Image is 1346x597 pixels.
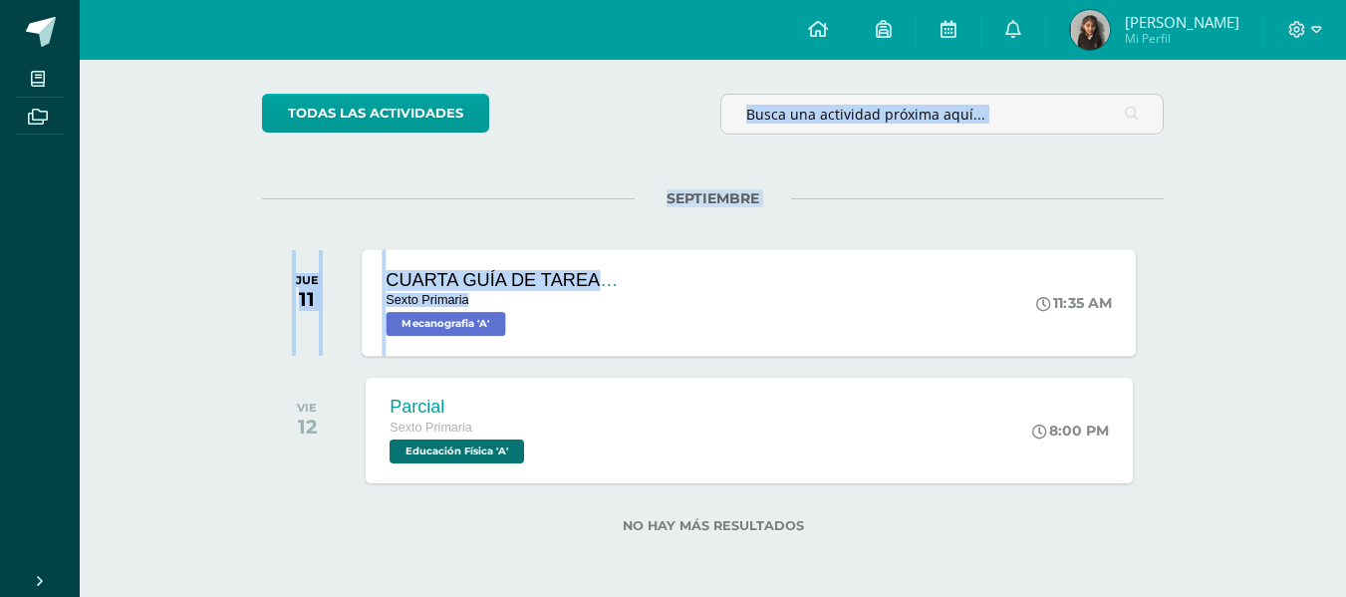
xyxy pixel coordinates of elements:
div: CUARTA GUÍA DE TAREAS DEL CUARTO BIMESTRE [387,269,628,290]
span: SEPTIEMBRE [635,189,791,207]
input: Busca una actividad próxima aquí... [721,95,1163,134]
span: Sexto Primaria [387,293,469,307]
label: No hay más resultados [262,518,1164,533]
div: 11:35 AM [1037,294,1113,312]
div: JUE [296,273,319,287]
div: 11 [296,287,319,311]
span: [PERSON_NAME] [1125,12,1239,32]
a: todas las Actividades [262,94,489,133]
div: 8:00 PM [1032,422,1109,440]
span: Educación Física 'A' [390,440,524,463]
div: Parcial [390,397,529,418]
span: Mecanografia 'A' [387,312,506,336]
div: 12 [297,415,317,439]
span: Sexto Primaria [390,421,472,435]
img: f7ce00fe3bad6b944b4d6301e2fe44ec.png [1070,10,1110,50]
span: Mi Perfil [1125,30,1239,47]
div: VIE [297,401,317,415]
